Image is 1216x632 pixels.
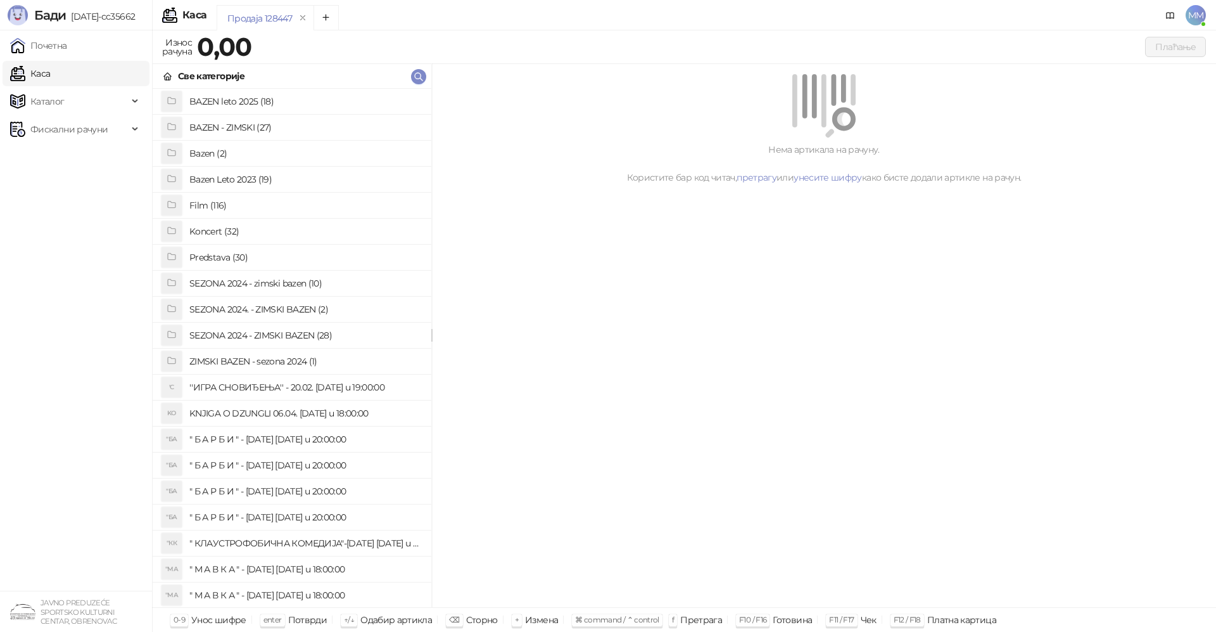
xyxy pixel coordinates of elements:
div: Одабир артикла [360,612,432,628]
div: "КК [161,533,182,553]
div: "БА [161,481,182,501]
span: Каталог [30,89,65,114]
button: remove [294,13,311,23]
span: enter [263,615,282,624]
div: Каса [182,10,206,20]
span: ⌫ [449,615,459,624]
div: Све категорије [178,69,244,83]
small: JAVNO PREDUZEĆE SPORTSKO KULTURNI CENTAR, OBRENOVAC [41,598,117,626]
h4: ''ИГРА СНОВИЂЕЊА'' - 20.02. [DATE] u 19:00:00 [189,377,421,397]
div: "БА [161,455,182,475]
h4: Bazen Leto 2023 (19) [189,169,421,190]
span: Фискални рачуни [30,117,108,142]
h4: KNJIGA O DZUNGLI 06.04. [DATE] u 18:00:00 [189,403,421,423]
div: "МА [161,559,182,579]
span: F11 / F17 [829,615,854,624]
div: KO [161,403,182,423]
span: ⌘ command / ⌃ control [575,615,659,624]
span: F12 / F18 [894,615,921,624]
span: MM [1186,5,1206,25]
a: Почетна [10,33,67,58]
a: Каса [10,61,50,86]
h4: " Б А Р Б И " - [DATE] [DATE] u 20:00:00 [189,481,421,501]
h4: " М А В К А " - [DATE] [DATE] u 18:00:00 [189,559,421,579]
div: Унос шифре [191,612,246,628]
span: ↑/↓ [344,615,354,624]
button: Add tab [313,5,339,30]
button: Плаћање [1145,37,1206,57]
img: Logo [8,5,28,25]
h4: " М А В К А " - [DATE] [DATE] u 18:00:00 [189,585,421,605]
h4: SEZONA 2024. - ZIMSKI BAZEN (2) [189,299,421,319]
span: [DATE]-cc35662 [66,11,135,22]
span: + [515,615,519,624]
h4: " Б А Р Б И " - [DATE] [DATE] u 20:00:00 [189,507,421,527]
div: Износ рачуна [160,34,194,60]
div: 'С [161,377,182,397]
h4: " КЛАУСТРОФОБИЧНА КОМЕДИЈА"-[DATE] [DATE] u 20:00:00 [189,533,421,553]
h4: BAZEN leto 2025 (18) [189,91,421,112]
div: "БА [161,507,182,527]
span: f [672,615,674,624]
h4: SEZONA 2024 - ZIMSKI BAZEN (28) [189,325,421,345]
a: Документација [1160,5,1181,25]
strong: 0,00 [197,31,251,62]
h4: BAZEN - ZIMSKI (27) [189,117,421,138]
div: Чек [861,612,877,628]
div: Готовина [773,612,812,628]
h4: Predstava (30) [189,247,421,268]
h4: Film (116) [189,195,421,216]
div: "БА [161,429,182,449]
h4: " Б А Р Б И " - [DATE] [DATE] u 20:00:00 [189,429,421,449]
span: Бади [34,8,66,23]
h4: Koncert (32) [189,221,421,242]
h4: ZIMSKI BAZEN - sezona 2024 (1) [189,351,421,371]
div: Нема артикала на рачуну. Користите бар код читач, или како бисте додали артикле на рачун. [447,143,1201,184]
div: Претрага [680,612,722,628]
div: grid [153,89,431,607]
a: претрагу [737,172,776,183]
span: 0-9 [174,615,185,624]
img: 64x64-companyLogo-4a28e1f8-f217-46d7-badd-69a834a81aaf.png [10,599,35,624]
div: "МА [161,585,182,605]
h4: " Б А Р Б И " - [DATE] [DATE] u 20:00:00 [189,455,421,475]
span: F10 / F16 [739,615,766,624]
a: унесите шифру [794,172,862,183]
div: Потврди [288,612,327,628]
div: Платна картица [927,612,996,628]
div: Измена [525,612,558,628]
h4: Bazen (2) [189,143,421,164]
h4: SEZONA 2024 - zimski bazen (10) [189,273,421,293]
div: Продаја 128447 [227,11,292,25]
div: Сторно [466,612,498,628]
